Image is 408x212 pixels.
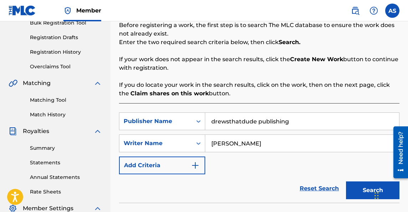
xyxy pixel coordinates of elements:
a: Matching Tool [30,96,102,104]
img: Royalties [9,127,17,136]
iframe: Chat Widget [372,178,408,212]
div: User Menu [385,4,399,18]
img: expand [93,127,102,136]
p: Enter the two required search criteria below, then click [119,38,399,47]
div: Publisher Name [124,117,188,126]
div: Help [367,4,381,18]
a: Annual Statements [30,174,102,181]
a: Summary [30,144,102,152]
p: If your work does not appear in the search results, click the button to continue with registration. [119,55,399,72]
a: Reset Search [296,181,342,196]
p: Before registering a work, the first step is to search The MLC database to ensure the work does n... [119,21,399,38]
p: If you do locate your work in the search results, click on the work, then on the next page, click... [119,81,399,98]
img: Top Rightsholder [63,6,72,15]
a: Public Search [348,4,362,18]
img: MLC Logo [9,5,36,16]
a: Match History [30,111,102,118]
form: Search Form [119,112,399,203]
strong: Claim shares on this work [130,90,209,97]
a: Bulk Registration Tool [30,19,102,27]
a: Rate Sheets [30,188,102,196]
img: help [370,6,378,15]
span: Member [76,6,101,15]
img: search [351,6,360,15]
a: Statements [30,159,102,166]
iframe: Resource Center [388,123,408,181]
img: 9d2ae6d4665cec9f34b9.svg [191,161,200,170]
img: expand [93,79,102,88]
span: Matching [23,79,51,88]
strong: Search. [279,39,300,46]
div: Writer Name [124,139,188,148]
button: Add Criteria [119,157,205,174]
div: Drag [375,185,379,206]
a: Registration History [30,48,102,56]
a: Overclaims Tool [30,63,102,70]
button: Search [346,181,399,199]
span: Royalties [23,127,49,136]
strong: Create New Work [290,56,343,63]
a: Registration Drafts [30,34,102,41]
img: Matching [9,79,17,88]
